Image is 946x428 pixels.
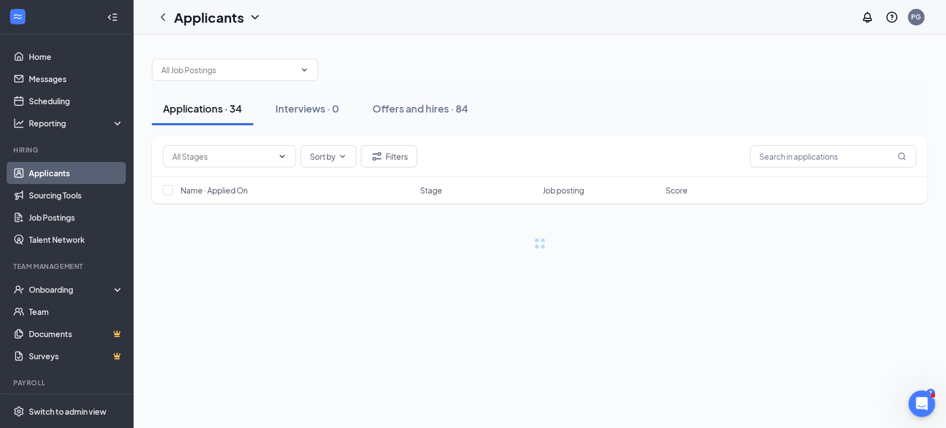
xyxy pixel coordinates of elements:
svg: UserCheck [13,284,24,295]
a: SurveysCrown [29,345,124,367]
div: Onboarding [29,284,114,295]
div: Hiring [13,145,121,155]
a: Home [29,45,124,68]
svg: Filter [370,150,383,163]
div: Offers and hires · 84 [372,101,468,115]
div: Reporting [29,118,124,129]
svg: ChevronDown [248,11,262,24]
svg: Collapse [107,12,118,23]
svg: Analysis [13,118,24,129]
a: Talent Network [29,228,124,251]
iframe: Intercom live chat [908,390,935,417]
div: Interviews · 0 [275,101,339,115]
div: Payroll [13,378,121,388]
div: Applications · 34 [163,101,242,115]
div: 3 [926,389,935,398]
a: Scheduling [29,90,124,112]
svg: ChevronLeft [156,11,170,24]
button: Filter Filters [361,145,417,167]
svg: ChevronDown [300,65,309,74]
svg: WorkstreamLogo [12,11,23,22]
span: Job posting [543,185,584,196]
svg: Notifications [861,11,874,24]
div: Team Management [13,262,121,271]
h1: Applicants [174,8,244,27]
div: PG [911,12,921,22]
input: All Stages [172,150,273,162]
svg: QuestionInfo [885,11,898,24]
a: Sourcing Tools [29,184,124,206]
svg: ChevronDown [278,152,287,161]
svg: ChevronDown [338,152,347,161]
span: Score [666,185,688,196]
a: Team [29,300,124,323]
svg: MagnifyingGlass [897,152,906,161]
span: Name · Applied On [181,185,248,196]
span: Sort by [310,152,336,160]
input: All Job Postings [161,64,295,76]
a: Messages [29,68,124,90]
a: Job Postings [29,206,124,228]
input: Search in applications [750,145,916,167]
a: DocumentsCrown [29,323,124,345]
div: Switch to admin view [29,406,106,417]
a: Applicants [29,162,124,184]
svg: Settings [13,406,24,417]
button: Sort byChevronDown [300,145,356,167]
span: Stage [420,185,442,196]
